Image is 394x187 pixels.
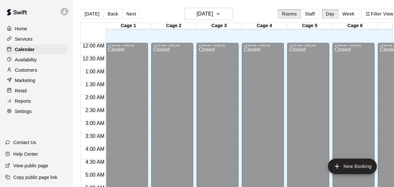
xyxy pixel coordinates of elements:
a: Settings [5,107,68,116]
div: 12:00 AM – 9:00 AM [153,44,191,47]
div: Cage 2 [151,23,197,29]
div: 12:00 AM – 9:00 AM [334,44,373,47]
a: Services [5,34,68,44]
p: View public page [13,162,48,169]
div: 12:00 AM – 9:00 AM [289,44,327,47]
div: 12:00 AM – 9:00 AM [198,44,237,47]
h6: [DATE] [197,9,213,18]
button: add [328,159,377,174]
button: [DATE] [185,8,233,20]
div: Cage 1 [106,23,151,29]
p: Copy public page link [13,174,57,181]
span: 4:00 AM [84,146,106,152]
span: 4:30 AM [84,159,106,165]
p: Services [15,36,33,42]
span: 3:00 AM [84,120,106,126]
p: Calendar [15,46,35,53]
p: Customers [15,67,37,73]
p: Contact Us [13,139,36,146]
button: Week [338,9,359,19]
button: Staff [301,9,319,19]
span: 12:30 AM [81,56,106,61]
button: Rooms [278,9,301,19]
a: Calendar [5,45,68,54]
span: 3:30 AM [84,133,106,139]
span: 2:00 AM [84,95,106,100]
a: Customers [5,65,68,75]
button: [DATE] [80,9,104,19]
div: Cage 3 [197,23,242,29]
p: Reports [15,98,31,104]
span: 5:00 AM [84,172,106,178]
a: Marketing [5,76,68,85]
span: 2:30 AM [84,108,106,113]
button: Back [103,9,122,19]
p: Settings [15,108,32,115]
div: Cage 6 [332,23,378,29]
p: Home [15,26,27,32]
a: Home [5,24,68,34]
p: Availability [15,57,37,63]
p: Marketing [15,77,35,84]
a: Availability [5,55,68,65]
div: Cage 4 [242,23,287,29]
div: Cage 5 [287,23,332,29]
a: Retail [5,86,68,96]
button: Next [122,9,140,19]
span: 12:00 AM [81,43,106,48]
div: 12:00 AM – 9:00 AM [244,44,282,47]
div: 12:00 AM – 9:00 AM [108,44,146,47]
a: Reports [5,96,68,106]
button: Day [322,9,339,19]
span: 1:00 AM [84,69,106,74]
span: 1:30 AM [84,82,106,87]
p: Help Center [13,151,38,157]
p: Retail [15,88,27,94]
